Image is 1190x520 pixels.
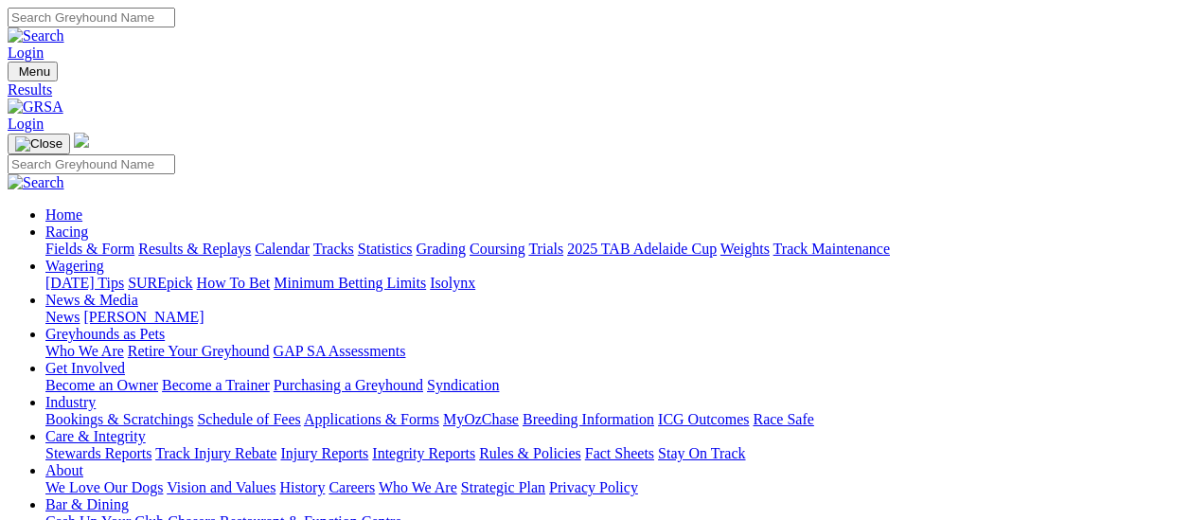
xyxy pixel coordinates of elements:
[279,479,325,495] a: History
[8,154,175,174] input: Search
[45,428,146,444] a: Care & Integrity
[45,445,1182,462] div: Care & Integrity
[128,275,192,291] a: SUREpick
[8,134,70,154] button: Toggle navigation
[430,275,475,291] a: Isolynx
[45,326,165,342] a: Greyhounds as Pets
[753,411,813,427] a: Race Safe
[45,275,1182,292] div: Wagering
[549,479,638,495] a: Privacy Policy
[479,445,581,461] a: Rules & Policies
[45,309,1182,326] div: News & Media
[8,27,64,45] img: Search
[313,241,354,257] a: Tracks
[15,136,62,152] img: Close
[19,64,50,79] span: Menu
[461,479,545,495] a: Strategic Plan
[329,479,375,495] a: Careers
[379,479,457,495] a: Who We Are
[8,8,175,27] input: Search
[197,411,300,427] a: Schedule of Fees
[138,241,251,257] a: Results & Replays
[528,241,563,257] a: Trials
[274,275,426,291] a: Minimum Betting Limits
[8,116,44,132] a: Login
[45,462,83,478] a: About
[8,174,64,191] img: Search
[45,292,138,308] a: News & Media
[372,445,475,461] a: Integrity Reports
[658,445,745,461] a: Stay On Track
[162,377,270,393] a: Become a Trainer
[45,360,125,376] a: Get Involved
[155,445,276,461] a: Track Injury Rebate
[45,496,129,512] a: Bar & Dining
[74,133,89,148] img: logo-grsa-white.png
[45,394,96,410] a: Industry
[45,377,158,393] a: Become an Owner
[45,224,88,240] a: Racing
[585,445,654,461] a: Fact Sheets
[443,411,519,427] a: MyOzChase
[167,479,275,495] a: Vision and Values
[83,309,204,325] a: [PERSON_NAME]
[427,377,499,393] a: Syndication
[45,241,1182,258] div: Racing
[45,343,124,359] a: Who We Are
[45,411,1182,428] div: Industry
[45,241,134,257] a: Fields & Form
[45,343,1182,360] div: Greyhounds as Pets
[358,241,413,257] a: Statistics
[45,445,151,461] a: Stewards Reports
[567,241,717,257] a: 2025 TAB Adelaide Cup
[274,377,423,393] a: Purchasing a Greyhound
[8,62,58,81] button: Toggle navigation
[280,445,368,461] a: Injury Reports
[8,99,63,116] img: GRSA
[45,479,1182,496] div: About
[45,377,1182,394] div: Get Involved
[255,241,310,257] a: Calendar
[274,343,406,359] a: GAP SA Assessments
[45,275,124,291] a: [DATE] Tips
[773,241,890,257] a: Track Maintenance
[8,45,44,61] a: Login
[45,411,193,427] a: Bookings & Scratchings
[128,343,270,359] a: Retire Your Greyhound
[720,241,770,257] a: Weights
[523,411,654,427] a: Breeding Information
[470,241,525,257] a: Coursing
[45,309,80,325] a: News
[8,81,1182,99] a: Results
[45,206,82,223] a: Home
[304,411,439,427] a: Applications & Forms
[197,275,271,291] a: How To Bet
[658,411,749,427] a: ICG Outcomes
[45,258,104,274] a: Wagering
[417,241,466,257] a: Grading
[45,479,163,495] a: We Love Our Dogs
